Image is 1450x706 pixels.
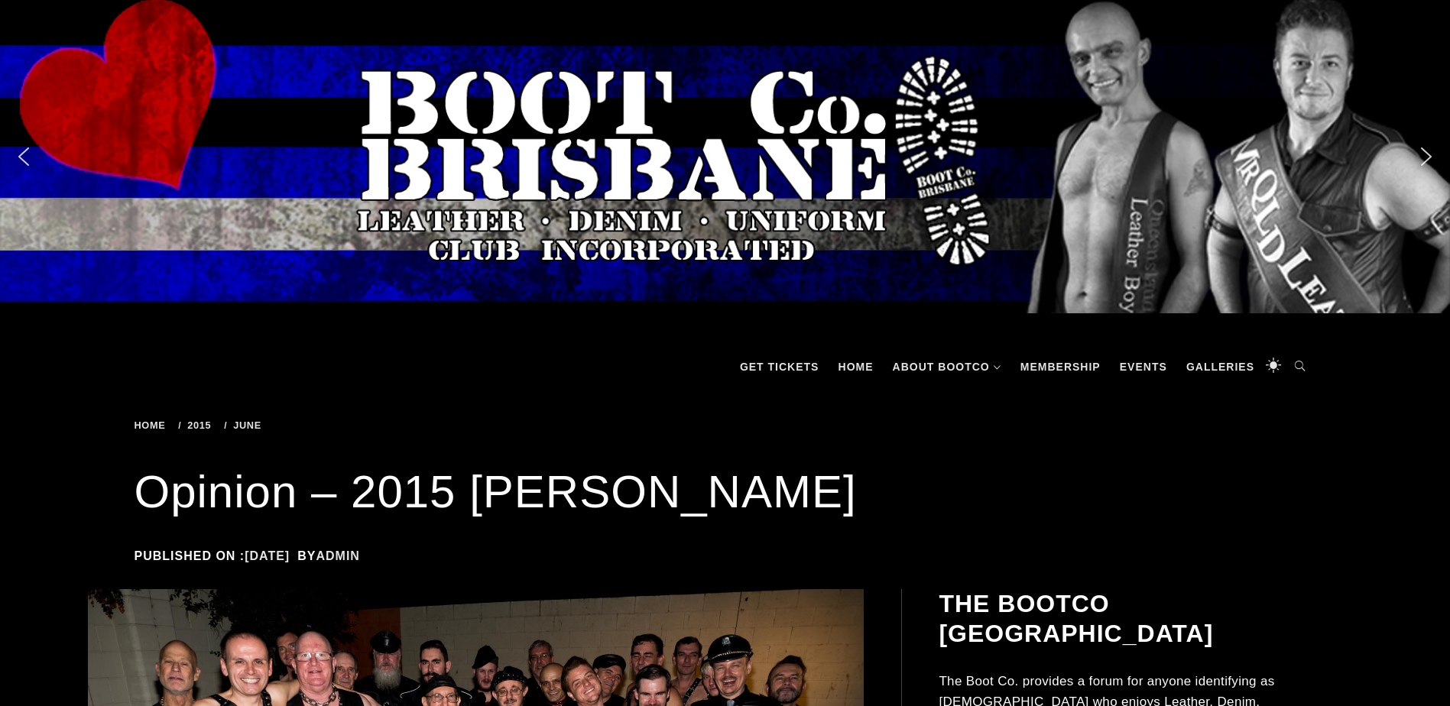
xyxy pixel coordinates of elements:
span: by [297,549,368,562]
img: next arrow [1414,144,1439,169]
a: Home [831,344,881,390]
a: Home [135,419,171,431]
img: previous arrow [11,144,36,169]
a: Galleries [1179,344,1262,390]
a: Membership [1013,344,1108,390]
a: June [224,419,267,431]
div: Breadcrumbs [135,420,461,431]
a: Events [1112,344,1175,390]
span: Published on : [135,549,298,562]
a: [DATE] [245,549,290,562]
a: GET TICKETS [732,344,827,390]
a: admin [316,549,359,562]
h1: Opinion – 2015 [PERSON_NAME] [135,461,1316,523]
a: 2015 [178,419,216,431]
h2: The BootCo [GEOGRAPHIC_DATA] [939,589,1313,648]
a: About BootCo [885,344,1009,390]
